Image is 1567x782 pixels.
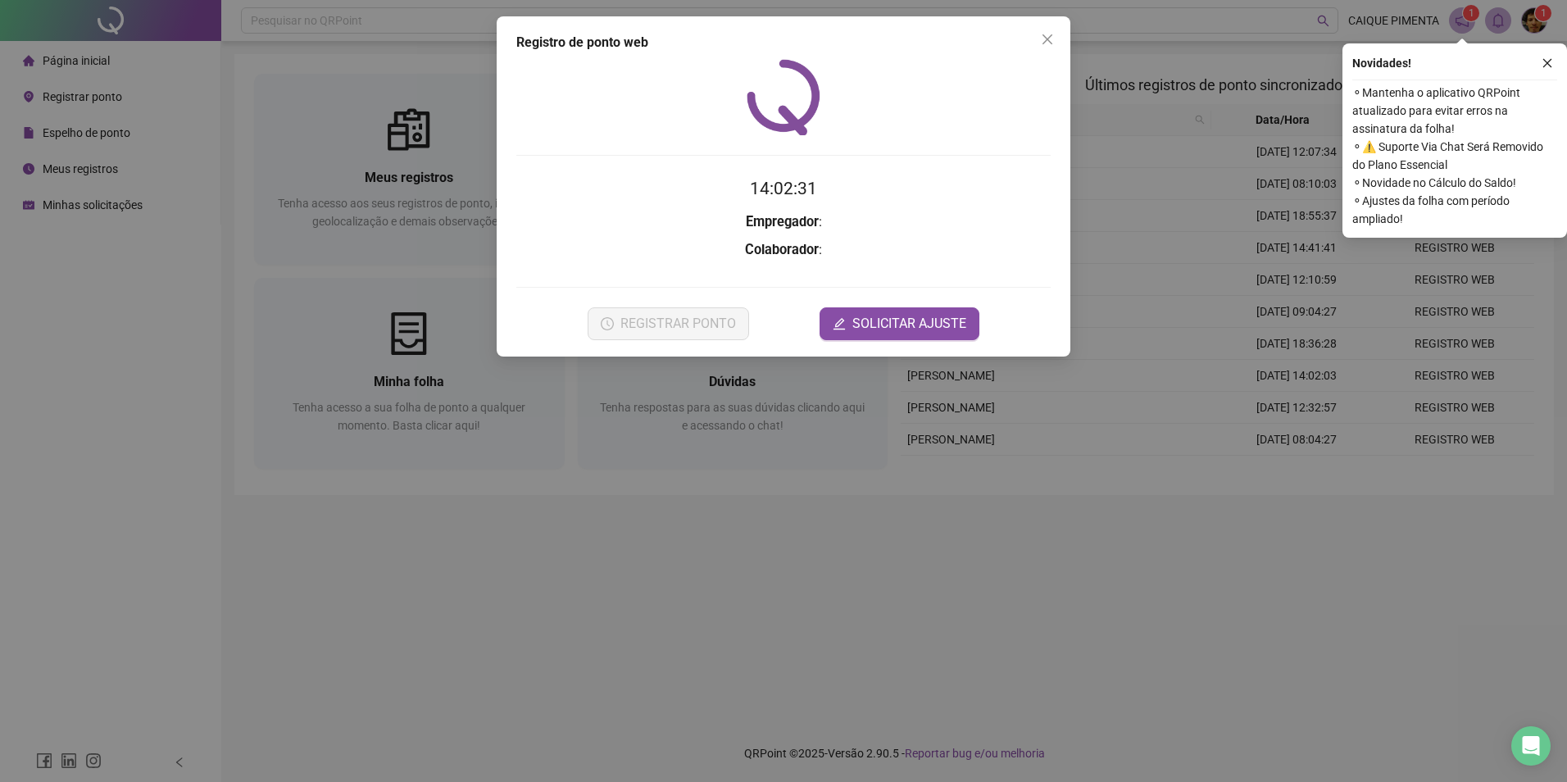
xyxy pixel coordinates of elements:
span: ⚬ ⚠️ Suporte Via Chat Será Removido do Plano Essencial [1352,138,1557,174]
strong: Empregador [746,214,819,230]
button: editSOLICITAR AJUSTE [820,307,979,340]
span: close [1041,33,1054,46]
button: REGISTRAR PONTO [588,307,749,340]
img: QRPoint [747,59,820,135]
h3: : [516,211,1051,233]
span: ⚬ Mantenha o aplicativo QRPoint atualizado para evitar erros na assinatura da folha! [1352,84,1557,138]
div: Open Intercom Messenger [1511,726,1551,766]
span: edit [833,317,846,330]
strong: Colaborador [745,242,819,257]
time: 14:02:31 [750,179,817,198]
div: Registro de ponto web [516,33,1051,52]
span: ⚬ Novidade no Cálculo do Saldo! [1352,174,1557,192]
button: Close [1034,26,1061,52]
span: ⚬ Ajustes da folha com período ampliado! [1352,192,1557,228]
span: close [1542,57,1553,69]
span: Novidades ! [1352,54,1411,72]
h3: : [516,239,1051,261]
span: SOLICITAR AJUSTE [852,314,966,334]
